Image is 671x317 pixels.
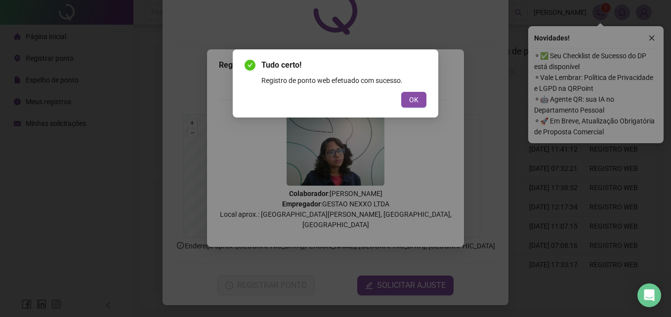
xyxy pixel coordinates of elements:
span: OK [409,94,419,105]
span: check-circle [245,60,255,71]
button: OK [401,92,426,108]
span: Tudo certo! [261,59,426,71]
div: Registro de ponto web efetuado com sucesso. [261,75,426,86]
div: Open Intercom Messenger [637,283,661,307]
